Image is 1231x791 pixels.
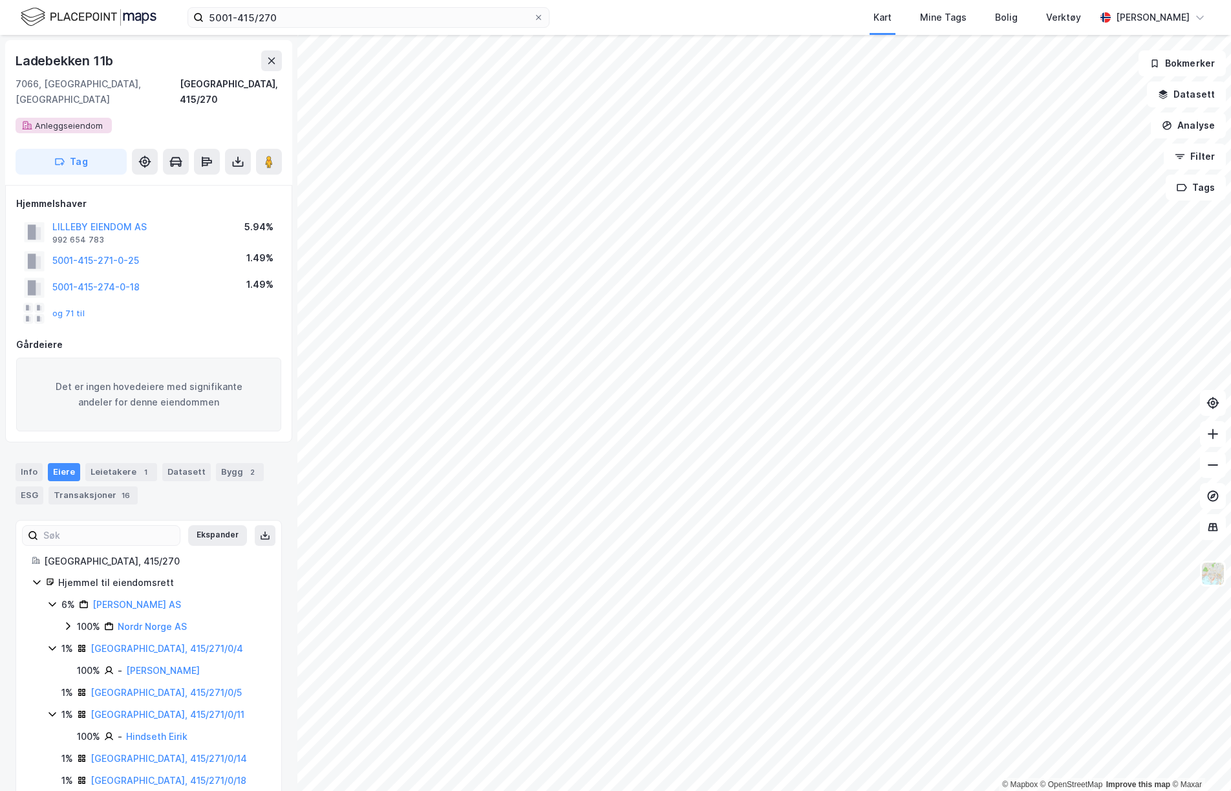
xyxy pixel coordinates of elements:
[16,337,281,352] div: Gårdeiere
[995,10,1018,25] div: Bolig
[920,10,967,25] div: Mine Tags
[16,463,43,481] div: Info
[216,463,264,481] div: Bygg
[61,685,73,700] div: 1%
[85,463,157,481] div: Leietakere
[61,641,73,656] div: 1%
[1147,81,1226,107] button: Datasett
[52,235,104,245] div: 992 654 783
[1046,10,1081,25] div: Verktøy
[16,76,180,107] div: 7066, [GEOGRAPHIC_DATA], [GEOGRAPHIC_DATA]
[16,50,116,71] div: Ladebekken 11b
[1166,729,1231,791] iframe: Chat Widget
[77,663,100,678] div: 100%
[244,219,273,235] div: 5.94%
[246,250,273,266] div: 1.49%
[180,76,282,107] div: [GEOGRAPHIC_DATA], 415/270
[1164,144,1226,169] button: Filter
[1139,50,1226,76] button: Bokmerker
[1116,10,1190,25] div: [PERSON_NAME]
[77,619,100,634] div: 100%
[873,10,892,25] div: Kart
[91,709,244,720] a: [GEOGRAPHIC_DATA], 415/271/0/11
[61,597,75,612] div: 6%
[118,729,122,744] div: -
[16,196,281,211] div: Hjemmelshaver
[139,466,152,479] div: 1
[119,489,133,502] div: 16
[91,753,247,764] a: [GEOGRAPHIC_DATA], 415/271/0/14
[92,599,181,610] a: [PERSON_NAME] AS
[91,775,246,786] a: [GEOGRAPHIC_DATA], 415/271/0/18
[48,486,138,504] div: Transaksjoner
[21,6,156,28] img: logo.f888ab2527a4732fd821a326f86c7f29.svg
[1151,113,1226,138] button: Analyse
[204,8,533,27] input: Søk på adresse, matrikkel, gårdeiere, leietakere eller personer
[1106,780,1170,789] a: Improve this map
[188,525,247,546] button: Ekspander
[118,663,122,678] div: -
[126,731,187,742] a: Hindseth Eirik
[126,665,200,676] a: [PERSON_NAME]
[1040,780,1103,789] a: OpenStreetMap
[61,751,73,766] div: 1%
[16,149,127,175] button: Tag
[91,687,242,698] a: [GEOGRAPHIC_DATA], 415/271/0/5
[16,486,43,504] div: ESG
[58,575,266,591] div: Hjemmel til eiendomsrett
[61,707,73,722] div: 1%
[16,358,281,431] div: Det er ingen hovedeiere med signifikante andeler for denne eiendommen
[1166,175,1226,200] button: Tags
[48,463,80,481] div: Eiere
[1201,561,1225,586] img: Z
[61,773,73,788] div: 1%
[118,621,187,632] a: Nordr Norge AS
[246,277,273,292] div: 1.49%
[162,463,211,481] div: Datasett
[246,466,259,479] div: 2
[91,643,243,654] a: [GEOGRAPHIC_DATA], 415/271/0/4
[44,554,266,569] div: [GEOGRAPHIC_DATA], 415/270
[38,526,180,545] input: Søk
[1002,780,1038,789] a: Mapbox
[77,729,100,744] div: 100%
